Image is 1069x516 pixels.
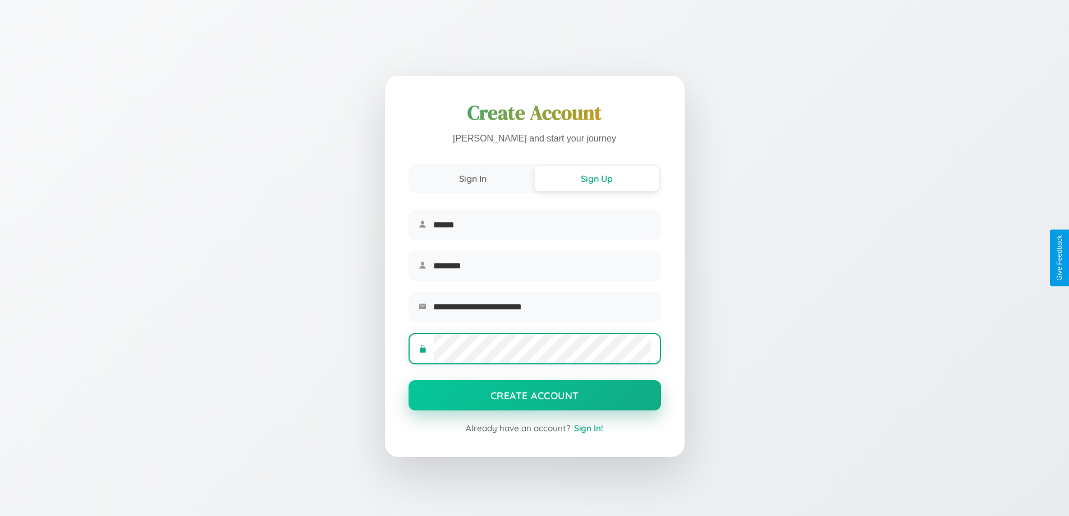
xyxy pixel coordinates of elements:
[574,423,603,433] span: Sign In!
[409,131,661,147] p: [PERSON_NAME] and start your journey
[409,423,661,433] div: Already have an account?
[409,380,661,410] button: Create Account
[409,99,661,126] h1: Create Account
[1056,235,1063,281] div: Give Feedback
[535,166,659,191] button: Sign Up
[411,166,535,191] button: Sign In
